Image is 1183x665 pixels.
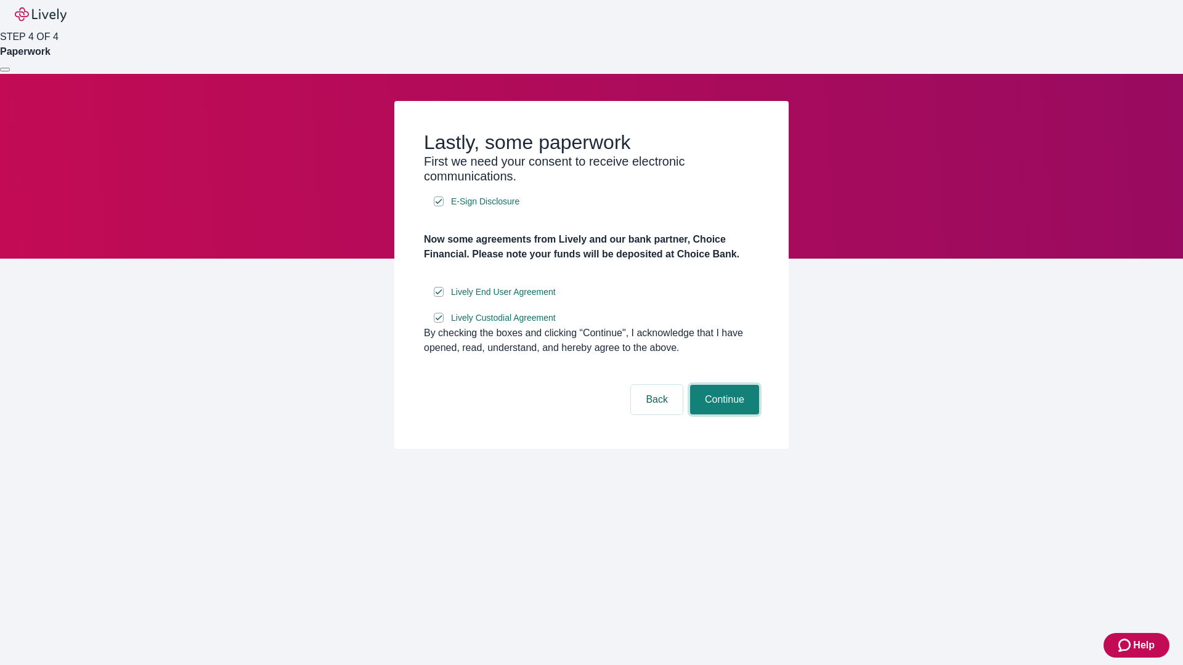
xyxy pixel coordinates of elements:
svg: Zendesk support icon [1118,638,1133,653]
span: Help [1133,638,1155,653]
a: e-sign disclosure document [449,284,558,300]
span: Lively End User Agreement [451,286,556,299]
img: Lively [15,7,67,22]
span: Lively Custodial Agreement [451,312,556,324]
button: Zendesk support iconHelp [1104,633,1169,658]
button: Continue [690,385,759,414]
a: e-sign disclosure document [449,194,522,209]
h4: Now some agreements from Lively and our bank partner, Choice Financial. Please note your funds wi... [424,232,759,262]
h3: First we need your consent to receive electronic communications. [424,154,759,183]
a: e-sign disclosure document [449,310,558,326]
span: E-Sign Disclosure [451,195,519,208]
button: Back [631,385,683,414]
div: By checking the boxes and clicking “Continue", I acknowledge that I have opened, read, understand... [424,326,759,355]
h2: Lastly, some paperwork [424,131,759,154]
